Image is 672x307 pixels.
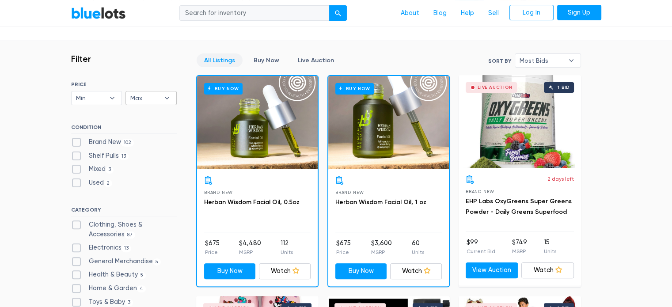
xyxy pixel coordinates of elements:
[467,247,495,255] p: Current Bid
[71,178,113,188] label: Used
[412,239,424,256] li: 60
[394,5,426,22] a: About
[71,257,161,266] label: General Merchandise
[544,238,556,255] li: 15
[71,243,132,253] label: Electronics
[512,247,527,255] p: MSRP
[71,53,91,64] h3: Filter
[125,231,136,239] span: 87
[239,239,261,256] li: $4,480
[466,189,494,194] span: Brand New
[371,248,391,256] p: MSRP
[454,5,481,22] a: Help
[197,76,318,169] a: Buy Now
[562,54,581,67] b: ▾
[509,5,554,21] a: Log In
[547,175,574,183] p: 2 days left
[71,207,177,216] h6: CATEGORY
[71,284,146,293] label: Home & Garden
[71,297,133,307] label: Toys & Baby
[335,263,387,279] a: Buy Now
[204,83,243,94] h6: Buy Now
[281,239,293,256] li: 112
[459,75,581,168] a: Live Auction 1 bid
[259,263,311,279] a: Watch
[246,53,287,67] a: Buy Now
[371,239,391,256] li: $3,600
[335,198,426,206] a: Herban Wisdom Facial Oil, 1 oz
[336,248,351,256] p: Price
[179,5,330,21] input: Search for inventory
[71,270,146,280] label: Health & Beauty
[137,285,146,292] span: 4
[104,180,113,187] span: 2
[335,190,364,195] span: Brand New
[290,53,342,67] a: Live Auction
[466,197,572,216] a: EHP Labs OxyGreens Super Greens Powder - Daily Greens Superfood
[197,53,243,67] a: All Listings
[153,258,161,265] span: 5
[481,5,506,22] a: Sell
[71,220,177,239] label: Clothing, Shoes & Accessories
[335,83,374,94] h6: Buy Now
[390,263,442,279] a: Watch
[412,248,424,256] p: Units
[119,153,129,160] span: 13
[205,248,220,256] p: Price
[130,91,159,105] span: Max
[512,238,527,255] li: $749
[158,91,176,105] b: ▾
[521,262,574,278] a: Watch
[121,139,134,146] span: 102
[121,245,132,252] span: 13
[281,248,293,256] p: Units
[71,137,134,147] label: Brand New
[544,247,556,255] p: Units
[71,7,126,19] a: BlueLots
[336,239,351,256] li: $675
[488,57,511,65] label: Sort By
[557,5,601,21] a: Sign Up
[520,54,564,67] span: Most Bids
[328,76,449,169] a: Buy Now
[205,239,220,256] li: $675
[467,238,495,255] li: $99
[71,124,177,134] h6: CONDITION
[478,85,513,90] div: Live Auction
[239,248,261,256] p: MSRP
[426,5,454,22] a: Blog
[558,85,569,90] div: 1 bid
[125,299,133,306] span: 3
[71,81,177,87] h6: PRICE
[103,91,121,105] b: ▾
[204,190,233,195] span: Brand New
[466,262,518,278] a: View Auction
[138,272,146,279] span: 5
[106,167,114,174] span: 3
[76,91,105,105] span: Min
[204,263,256,279] a: Buy Now
[71,164,114,174] label: Mixed
[71,151,129,161] label: Shelf Pulls
[204,198,300,206] a: Herban Wisdom Facial Oil, 0.5oz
